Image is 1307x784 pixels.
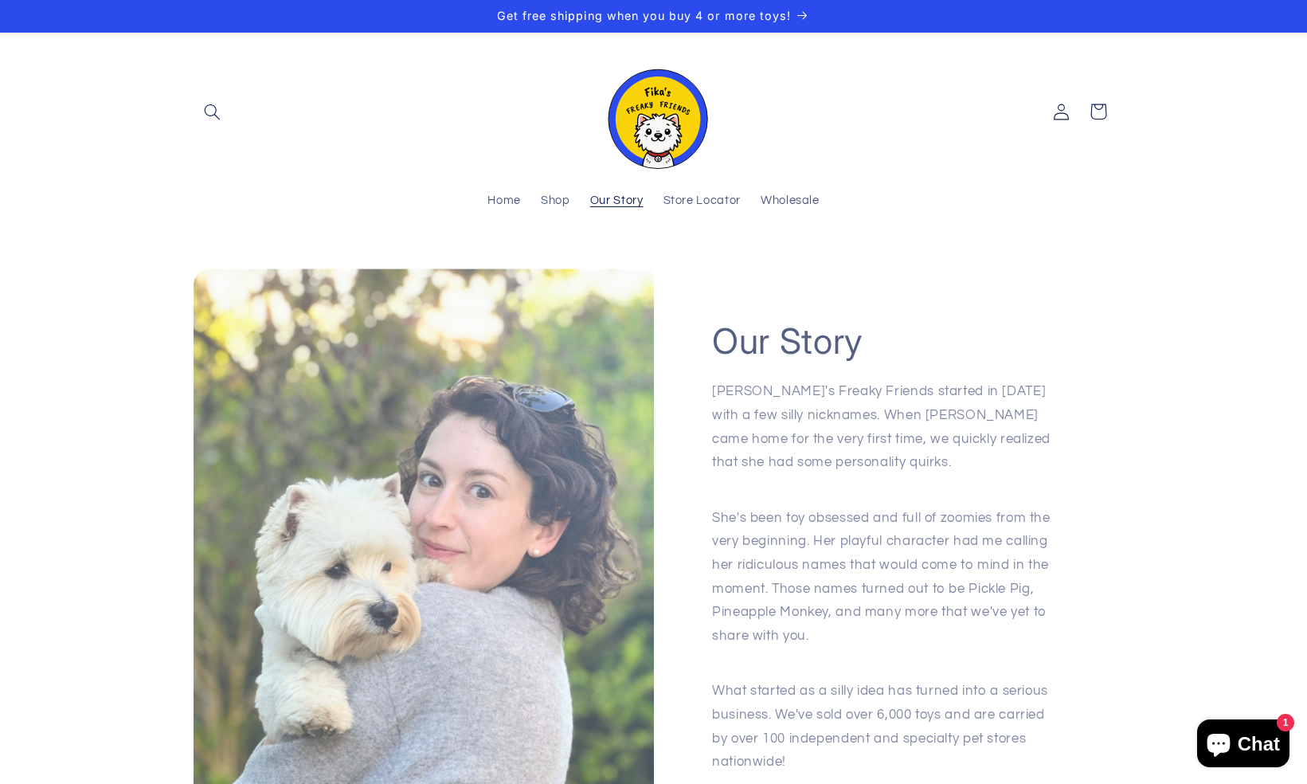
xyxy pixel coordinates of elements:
[478,184,531,219] a: Home
[663,194,741,209] span: Store Locator
[541,194,570,209] span: Shop
[653,184,750,219] a: Store Locator
[750,184,829,219] a: Wholesale
[580,184,653,219] a: Our Story
[487,194,521,209] span: Home
[761,194,820,209] span: Wholesale
[1192,719,1294,771] inbox-online-store-chat: Shopify online store chat
[712,375,1055,493] p: [PERSON_NAME]'s Freaky Friends started in [DATE] with a few silly nicknames. When [PERSON_NAME] c...
[530,184,580,219] a: Shop
[590,194,644,209] span: Our Story
[194,93,230,130] summary: Search
[592,49,716,175] a: Fika's Freaky Friends
[712,502,1055,667] p: She's been toy obsessed and full of zoomies from the very beginning. Her playful character had me...
[712,314,863,359] h2: Our Story
[712,675,1055,769] p: What started as a silly idea has turned into a serious business. We've sold over 6,000 toys and a...
[497,9,791,22] span: Get free shipping when you buy 4 or more toys!
[598,55,710,169] img: Fika's Freaky Friends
